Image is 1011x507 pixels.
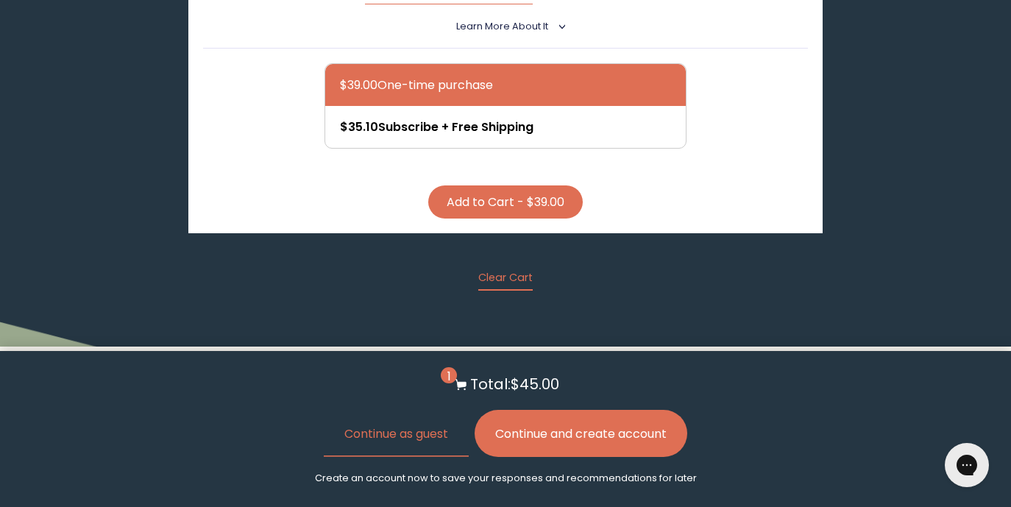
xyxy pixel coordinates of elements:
[456,20,556,33] summary: Learn More About it <
[475,410,687,457] button: Continue and create account
[470,373,559,395] p: Total: $45.00
[478,270,533,291] button: Clear Cart
[937,438,996,492] iframe: Gorgias live chat messenger
[428,185,583,219] button: Add to Cart - $39.00
[315,472,697,485] p: Create an account now to save your responses and recommendations for later
[456,20,548,32] span: Learn More About it
[441,367,457,383] span: 1
[324,410,469,457] button: Continue as guest
[553,23,566,30] i: <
